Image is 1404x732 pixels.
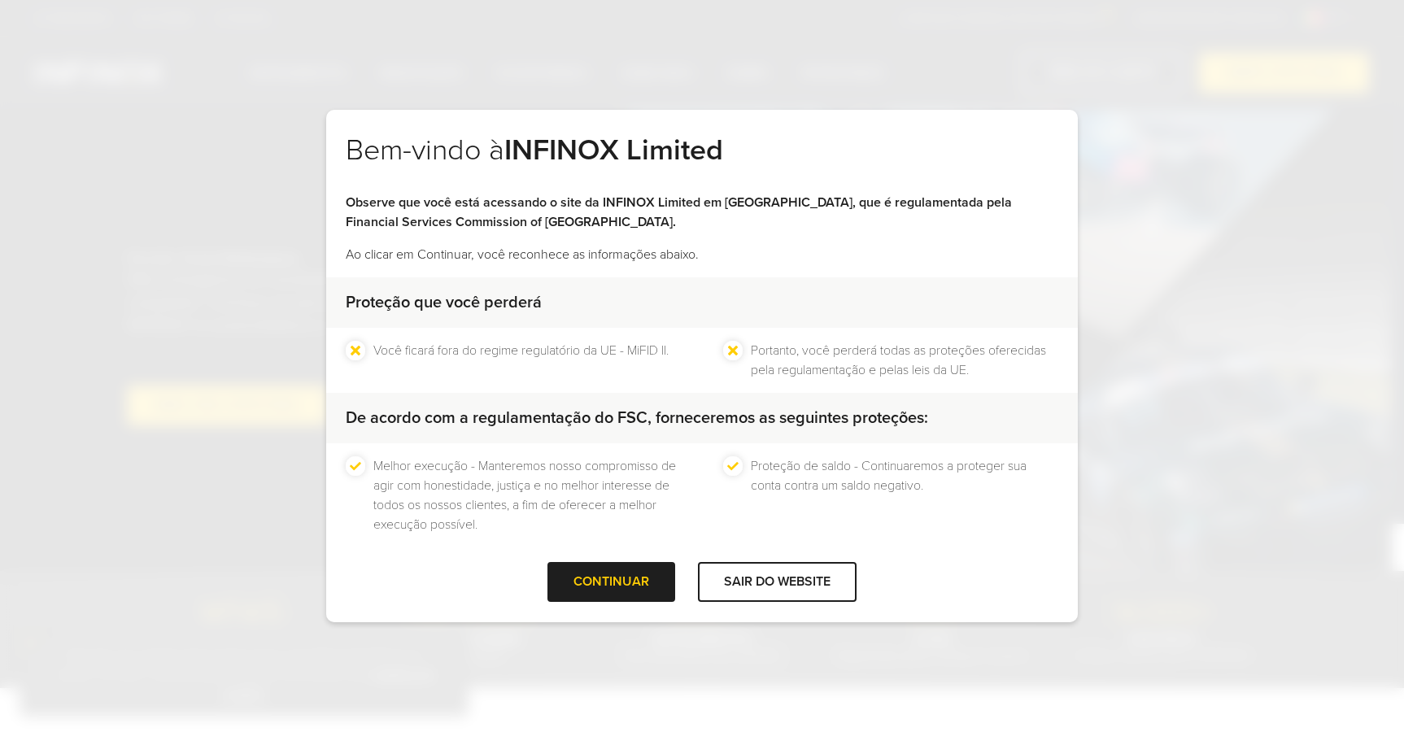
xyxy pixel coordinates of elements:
strong: INFINOX Limited [504,133,723,168]
strong: De acordo com a regulamentação do FSC, forneceremos as seguintes proteções: [346,408,928,428]
li: Você ficará fora do regime regulatório da UE - MiFID II. [373,341,669,380]
h2: Bem-vindo à [346,133,1058,193]
strong: Observe que você está acessando o site da INFINOX Limited em [GEOGRAPHIC_DATA], que é regulamenta... [346,194,1012,230]
div: SAIR DO WEBSITE [698,562,857,602]
strong: Proteção que você perderá [346,293,542,312]
li: Proteção de saldo - Continuaremos a proteger sua conta contra um saldo negativo. [751,456,1058,534]
li: Melhor execução - Manteremos nosso compromisso de agir com honestidade, justiça e no melhor inter... [373,456,681,534]
p: Ao clicar em Continuar, você reconhece as informações abaixo. [346,245,1058,264]
li: Portanto, você perderá todas as proteções oferecidas pela regulamentação e pelas leis da UE. [751,341,1058,380]
div: CONTINUAR [547,562,675,602]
